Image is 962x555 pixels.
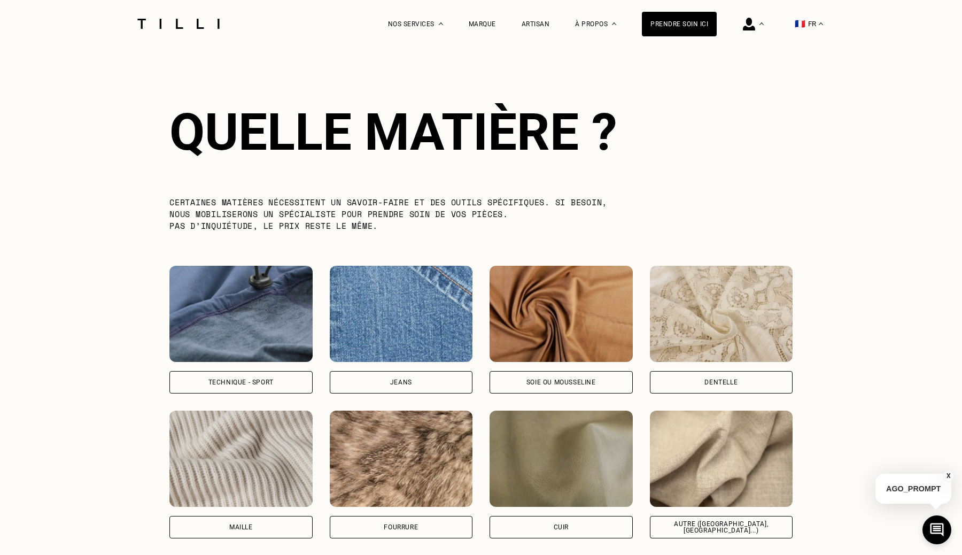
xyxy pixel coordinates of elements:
img: icône connexion [743,18,755,30]
img: Menu déroulant à propos [612,22,616,25]
img: Tilli retouche vos vêtements en Dentelle [650,266,793,362]
div: Maille [229,524,253,530]
img: Tilli retouche vos vêtements en Maille [169,411,313,507]
button: X [943,470,954,482]
img: Tilli retouche vos vêtements en Cuir [490,411,633,507]
img: Menu déroulant [439,22,443,25]
div: Autre ([GEOGRAPHIC_DATA], [GEOGRAPHIC_DATA]...) [659,521,784,534]
div: Technique - Sport [208,379,274,386]
img: Tilli retouche vos vêtements en Autre (coton, jersey...) [650,411,793,507]
img: Tilli retouche vos vêtements en Jeans [330,266,473,362]
img: Menu déroulant [759,22,764,25]
div: Jeans [390,379,412,386]
div: Dentelle [704,379,738,386]
div: Fourrure [384,524,418,530]
p: Certaines matières nécessitent un savoir-faire et des outils spécifiques. Si besoin, nous mobilis... [169,196,630,232]
a: Artisan [522,20,550,28]
a: Marque [469,20,496,28]
img: Tilli retouche vos vêtements en Technique - Sport [169,266,313,362]
p: AGO_PROMPT [875,474,951,504]
img: Tilli retouche vos vêtements en Fourrure [330,411,473,507]
img: menu déroulant [819,22,823,25]
img: Tilli retouche vos vêtements en Soie ou mousseline [490,266,633,362]
div: Soie ou mousseline [526,379,596,386]
span: 🇫🇷 [795,19,805,29]
img: Logo du service de couturière Tilli [134,19,223,29]
a: Prendre soin ici [642,12,717,36]
div: Quelle matière ? [169,102,793,162]
div: Cuir [554,524,569,530]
